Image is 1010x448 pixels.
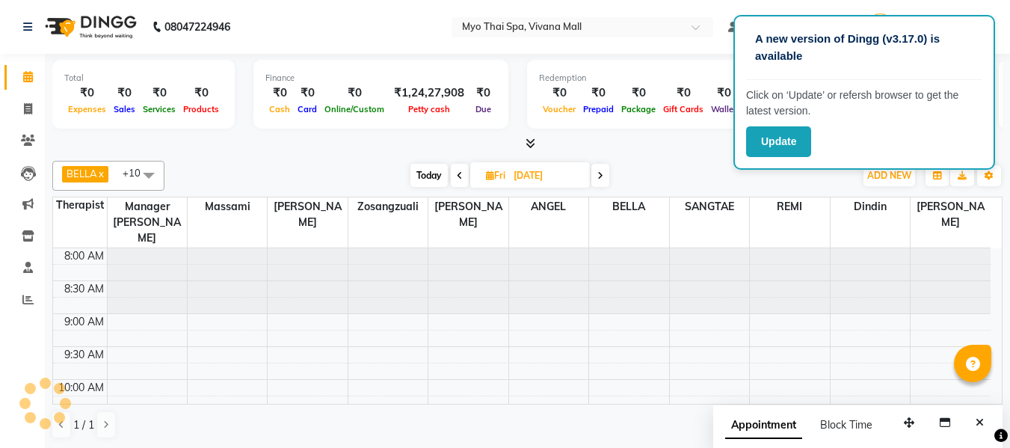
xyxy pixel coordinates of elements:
[428,197,508,232] span: [PERSON_NAME]
[139,85,179,102] div: ₹0
[61,281,107,297] div: 8:30 AM
[67,168,97,179] span: BELLA
[509,197,588,216] span: ANGEL
[589,197,668,216] span: BELLA
[348,197,428,216] span: Zosangzuali
[707,104,740,114] span: Wallet
[265,85,294,102] div: ₹0
[123,167,152,179] span: +10
[108,197,187,248] span: Manager [PERSON_NAME]
[61,314,107,330] div: 9:00 AM
[321,104,388,114] span: Online/Custom
[820,418,872,432] span: Block Time
[670,197,749,216] span: SANGTAE
[725,412,802,439] span: Appointment
[482,170,509,181] span: Fri
[867,13,893,40] img: Manager Afreen
[294,85,321,102] div: ₹0
[404,104,454,114] span: Petty cash
[579,104,618,114] span: Prepaid
[911,197,991,232] span: [PERSON_NAME]
[470,85,496,102] div: ₹0
[164,6,230,48] b: 08047224946
[61,347,107,363] div: 9:30 AM
[831,197,910,216] span: Dindin
[707,85,740,102] div: ₹0
[179,85,223,102] div: ₹0
[268,197,347,232] span: [PERSON_NAME]
[947,388,995,433] iframe: chat widget
[618,104,659,114] span: Package
[618,85,659,102] div: ₹0
[53,197,107,213] div: Therapist
[746,126,811,157] button: Update
[388,85,470,102] div: ₹1,24,27,908
[539,72,740,85] div: Redemption
[410,164,448,187] span: Today
[579,85,618,102] div: ₹0
[746,88,982,119] p: Click on ‘Update’ or refersh browser to get the latest version.
[38,6,141,48] img: logo
[139,104,179,114] span: Services
[188,197,267,216] span: Massami
[867,170,911,181] span: ADD NEW
[110,85,139,102] div: ₹0
[61,248,107,264] div: 8:00 AM
[55,380,107,396] div: 10:00 AM
[97,168,104,179] a: x
[265,104,294,114] span: Cash
[539,104,579,114] span: Voucher
[321,85,388,102] div: ₹0
[750,197,829,216] span: REMI
[539,85,579,102] div: ₹0
[73,417,94,433] span: 1 / 1
[755,31,973,64] p: A new version of Dingg (v3.17.0) is available
[64,104,110,114] span: Expenses
[659,85,707,102] div: ₹0
[179,104,223,114] span: Products
[294,104,321,114] span: Card
[659,104,707,114] span: Gift Cards
[509,165,584,187] input: 2025-09-05
[110,104,139,114] span: Sales
[472,104,495,114] span: Due
[863,165,915,186] button: ADD NEW
[265,72,496,85] div: Finance
[64,85,110,102] div: ₹0
[64,72,223,85] div: Total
